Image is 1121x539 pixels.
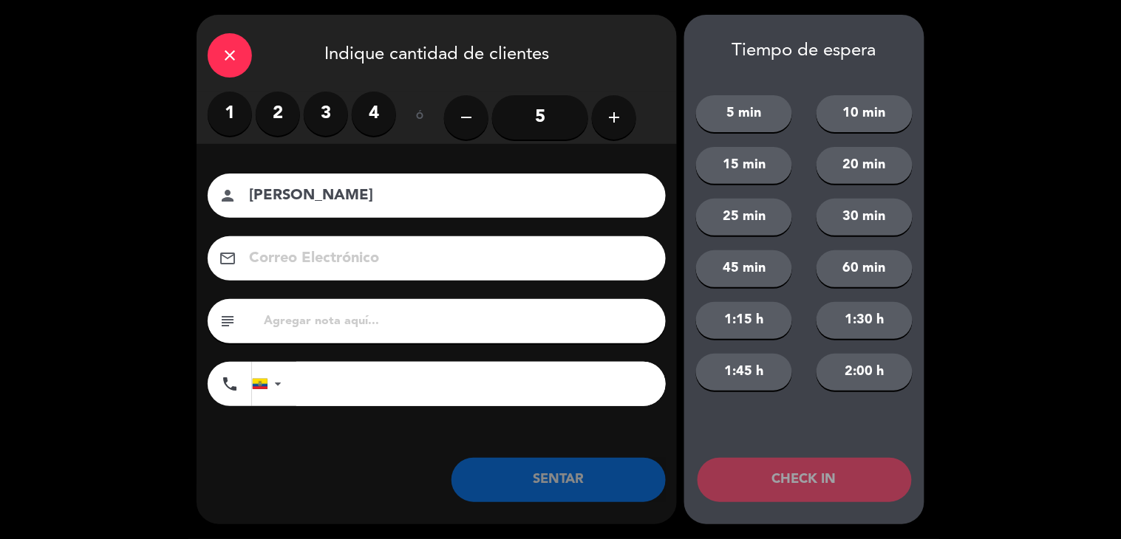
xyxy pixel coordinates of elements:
[304,92,348,136] label: 3
[817,147,913,184] button: 20 min
[817,302,913,339] button: 1:30 h
[219,187,236,205] i: person
[452,458,666,502] button: SENTAR
[817,250,913,287] button: 60 min
[262,311,655,332] input: Agregar nota aquí...
[696,302,792,339] button: 1:15 h
[221,375,239,393] i: phone
[605,109,623,126] i: add
[696,354,792,391] button: 1:45 h
[696,95,792,132] button: 5 min
[592,95,636,140] button: add
[253,363,287,405] div: Ecuador: +593
[219,250,236,267] i: email
[248,183,647,209] input: Nombre del cliente
[696,147,792,184] button: 15 min
[696,199,792,236] button: 25 min
[817,199,913,236] button: 30 min
[444,95,488,140] button: remove
[256,92,300,136] label: 2
[817,95,913,132] button: 10 min
[221,47,239,64] i: close
[396,92,444,143] div: ó
[248,246,647,272] input: Correo Electrónico
[219,312,236,330] i: subject
[352,92,396,136] label: 4
[817,354,913,391] button: 2:00 h
[457,109,475,126] i: remove
[684,41,924,62] div: Tiempo de espera
[696,250,792,287] button: 45 min
[698,458,912,502] button: CHECK IN
[197,15,677,92] div: Indique cantidad de clientes
[208,92,252,136] label: 1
